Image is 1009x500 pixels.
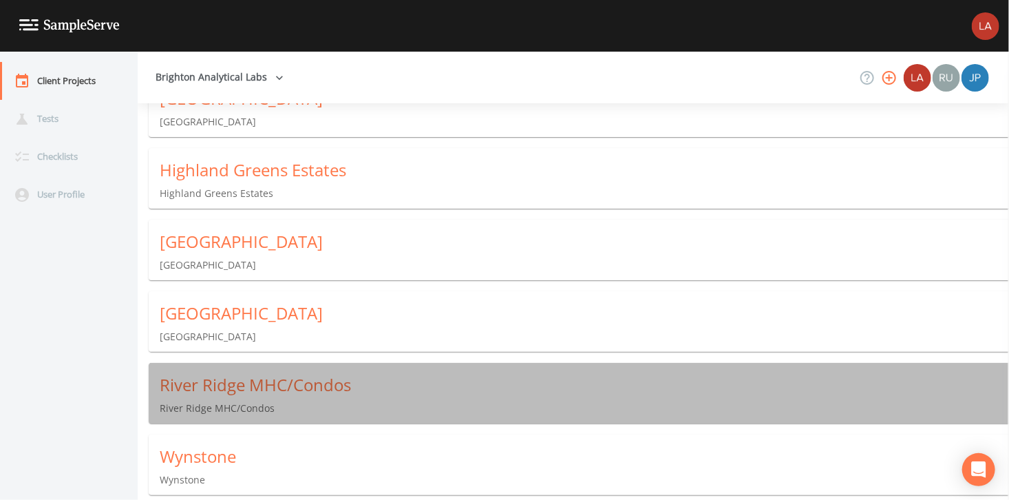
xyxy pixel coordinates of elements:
[160,231,1009,253] div: [GEOGRAPHIC_DATA]
[160,159,1009,181] div: Highland Greens Estates
[962,64,989,92] img: 41241ef155101aa6d92a04480b0d0000
[903,64,932,92] div: Brighton Analytical
[150,65,289,90] button: Brighton Analytical Labs
[160,473,1009,487] p: Wynstone
[932,64,961,92] div: Russell Schindler
[19,19,120,32] img: logo
[160,302,1009,324] div: [GEOGRAPHIC_DATA]
[160,402,1009,415] p: River Ridge MHC/Condos
[160,258,1009,272] p: [GEOGRAPHIC_DATA]
[933,64,960,92] img: a5c06d64ce99e847b6841ccd0307af82
[160,374,1009,396] div: River Ridge MHC/Condos
[160,330,1009,344] p: [GEOGRAPHIC_DATA]
[961,64,990,92] div: Joshua gere Paul
[160,115,1009,129] p: [GEOGRAPHIC_DATA]
[972,12,999,40] img: bd2ccfa184a129701e0c260bc3a09f9b
[160,187,1009,200] p: Highland Greens Estates
[160,446,1009,468] div: Wynstone
[962,453,995,486] div: Open Intercom Messenger
[904,64,931,92] img: bd2ccfa184a129701e0c260bc3a09f9b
